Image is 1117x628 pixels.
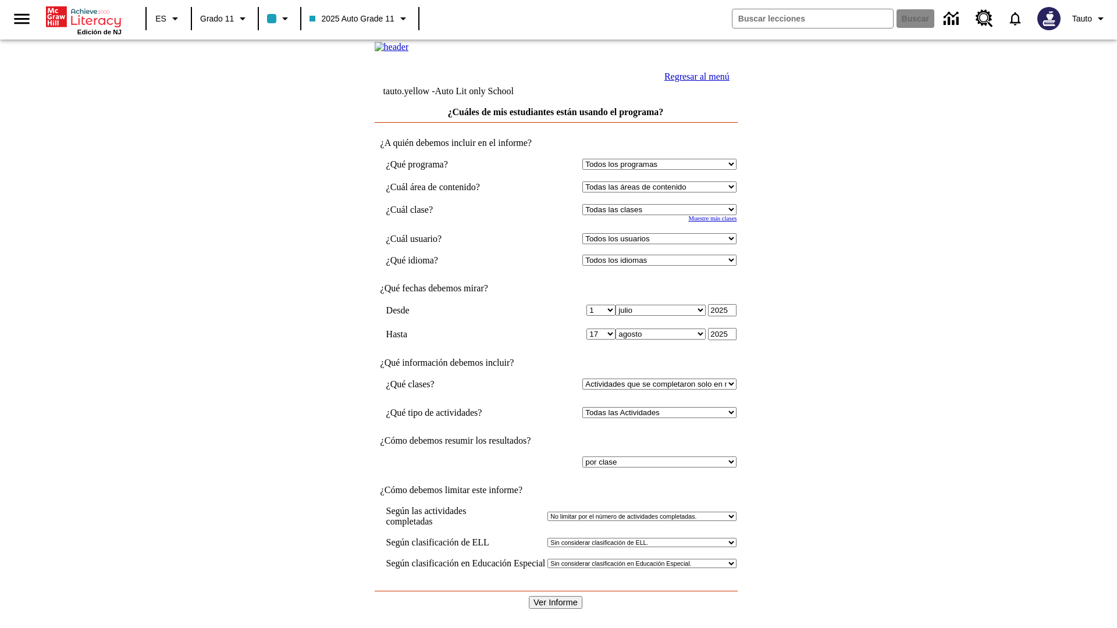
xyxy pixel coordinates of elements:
[383,86,596,97] td: tauto.yellow -
[5,2,39,36] button: Abrir el menú lateral
[375,436,737,446] td: ¿Cómo debemos resumir los resultados?
[937,3,969,35] a: Centro de información
[46,4,122,35] div: Portada
[435,86,514,96] nobr: Auto Lit only School
[969,3,1000,34] a: Centro de recursos, Se abrirá en una pestaña nueva.
[1030,3,1068,34] button: Escoja un nuevo avatar
[386,537,546,548] td: Según clasificación de ELL
[150,8,187,29] button: Lenguaje: ES, Selecciona un idioma
[386,233,518,244] td: ¿Cuál usuario?
[375,283,737,294] td: ¿Qué fechas debemos mirar?
[77,28,122,35] span: Edición de NJ
[375,138,737,148] td: ¿A quién debemos incluir en el informe?
[305,8,414,29] button: Clase: 2025 Auto Grade 11, Selecciona una clase
[1037,7,1061,30] img: Avatar
[375,485,737,495] td: ¿Cómo debemos limitar este informe?
[386,159,518,170] td: ¿Qué programa?
[1072,13,1092,25] span: Tauto
[448,107,664,117] a: ¿Cuáles de mis estudiantes están usando el programa?
[386,328,518,340] td: Hasta
[529,596,582,609] input: Ver Informe
[386,255,518,266] td: ¿Qué idioma?
[155,13,166,25] span: ES
[200,13,234,25] span: Grado 11
[664,72,730,81] a: Regresar al menú
[386,558,546,569] td: Según clasificación en Educación Especial
[310,13,394,25] span: 2025 Auto Grade 11
[1000,3,1030,34] a: Notificaciones
[386,304,518,316] td: Desde
[195,8,254,29] button: Grado: Grado 11, Elige un grado
[386,506,546,527] td: Según las actividades completadas
[375,358,737,368] td: ¿Qué información debemos incluir?
[688,215,737,222] a: Muestre más clases
[386,182,480,192] nobr: ¿Cuál área de contenido?
[386,204,518,215] td: ¿Cuál clase?
[262,8,297,29] button: El color de la clase es azul claro. Cambiar el color de la clase.
[375,42,409,52] img: header
[732,9,893,28] input: Buscar campo
[386,407,518,418] td: ¿Qué tipo de actividades?
[1068,8,1112,29] button: Perfil/Configuración
[386,379,518,390] td: ¿Qué clases?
